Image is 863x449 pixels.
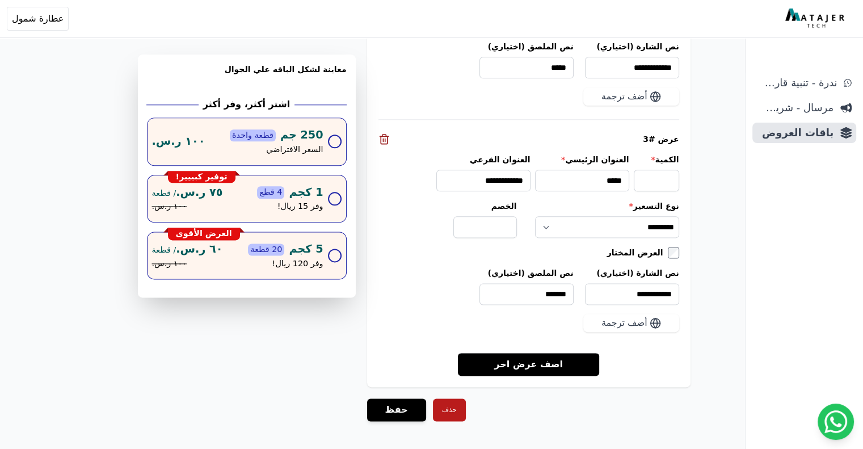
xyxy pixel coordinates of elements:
button: أضف ترجمة [583,314,679,332]
span: 1 كجم [289,184,323,201]
span: 4 قطع [257,186,284,199]
span: أضف ترجمة [601,90,647,103]
span: ١٠٠ ر.س. [152,258,187,270]
div: عرض #3 [378,133,679,145]
div: العرض الأقوى [168,228,240,240]
span: باقات العروض [757,125,833,141]
label: نص الشارة (اختياري) [585,41,679,52]
a: اضف عرض اخر [458,353,599,376]
button: حفظ [367,398,426,421]
label: العنوان الرئيسي [535,154,629,165]
label: نص الملصق (اختياري) [479,41,574,52]
span: 250 جم [280,127,323,144]
h3: معاينة لشكل الباقه علي الجوال [147,64,347,89]
span: ندرة - تنبية قارب علي النفاذ [757,75,837,91]
span: أضف ترجمة [601,316,647,330]
span: ١٠٠ ر.س. [152,200,187,213]
label: نص الشارة (اختياري) [585,267,679,279]
span: ٦٠ ر.س. [152,241,223,258]
span: وفر 15 ريال! [277,200,323,213]
label: الكمية [634,154,679,165]
bdi: / قطعة [152,188,176,198]
span: وفر 120 ريال! [272,258,323,270]
bdi: / قطعة [152,245,176,254]
span: ١٠٠ ر.س. [152,133,205,150]
label: العرض المختار [607,247,668,258]
label: نص الملصق (اختياري) [479,267,574,279]
span: قطعة واحدة [230,129,276,142]
button: حذف [433,398,466,421]
span: ٧٥ ر.س. [152,184,223,201]
label: العنوان الفرعي [436,154,531,165]
button: أضف ترجمة [583,87,679,106]
h2: اشتر أكثر، وفر أكثر [203,98,290,111]
span: السعر الافتراضي [266,144,323,156]
label: الخصم [453,200,517,212]
span: مرسال - شريط دعاية [757,100,833,116]
label: نوع التسعير [535,200,679,212]
span: عطارة شمول [12,12,64,26]
div: توفير كبييير! [168,171,235,183]
span: 20 قطعة [248,244,284,256]
button: عطارة شمول [7,7,69,31]
img: MatajerTech Logo [785,9,847,29]
span: 5 كجم [289,241,323,258]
